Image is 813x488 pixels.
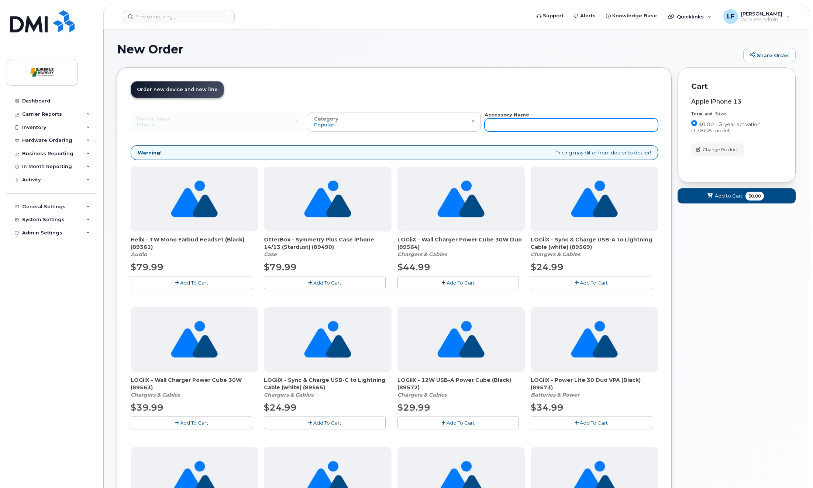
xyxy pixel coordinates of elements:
[131,376,258,398] div: LOGiiX - Wall Charger Power Cube 30W (89563)
[171,307,218,372] img: no_image_found-2caef05468ed5679b831cfe6fc140e25e0c280774317ffc20a367ab7fd17291e.png
[131,236,258,251] span: Helix - TW Mono Earbud Headset (Black) (89361)
[531,236,658,251] span: LOGiiX - Sync & Charge USB-A to Lightning Cable (white) (89569)
[397,262,430,272] span: $44.99
[313,280,341,286] span: Add To Cart
[531,262,564,272] span: $24.99
[691,143,744,156] button: Change Product
[131,145,658,160] div: Pricing may differ from dealer to dealer!
[691,98,782,105] div: Apple iPhone 13
[264,416,385,429] button: Add To Cart
[131,391,180,398] em: Chargers & Cables
[397,376,525,398] div: LOGiiX - 12W USB-A Power Cube (Black) (89572)
[264,236,391,258] div: OtterBox - Symmetry Plus Case iPhone 14/13 (Stardust) (89490)
[485,112,529,118] strong: Accessory Name
[264,402,297,413] span: $24.99
[180,280,208,286] span: Add To Cart
[131,251,147,258] em: Audio
[691,81,782,92] p: Cart
[437,167,484,231] img: no_image_found-2caef05468ed5679b831cfe6fc140e25e0c280774317ffc20a367ab7fd17291e.png
[397,251,447,258] em: Chargers & Cables
[131,376,258,391] span: LOGiiX - Wall Charger Power Cube 30W (89563)
[531,251,580,258] em: Chargers & Cables
[745,192,764,201] span: $0.00
[531,391,579,398] em: Batteries & Power
[531,376,658,391] span: LOGiiX - Power Lite 30 Duo VPA (Black) (89573)
[397,236,525,251] span: LOGiiX - Wall Charger Power Cube 30W Duo (89564)
[131,236,258,258] div: Helix - TW Mono Earbud Headset (Black) (89361)
[264,276,385,289] button: Add To Cart
[580,420,608,426] span: Add To Cart
[131,276,252,289] button: Add To Cart
[397,276,519,289] button: Add To Cart
[691,111,782,117] div: Term and Size
[264,251,277,258] em: Case
[137,87,218,92] span: Order new device and new line
[304,307,351,372] img: no_image_found-2caef05468ed5679b831cfe6fc140e25e0c280774317ffc20a367ab7fd17291e.png
[678,188,796,203] button: Add to Cart $0.00
[180,420,208,426] span: Add To Cart
[264,262,297,272] span: $79.99
[437,307,484,372] img: no_image_found-2caef05468ed5679b831cfe6fc140e25e0c280774317ffc20a367ab7fd17291e.png
[264,376,391,398] div: LOGiiX - Sync & Charge USB-C to Lightning Cable (white) (89565)
[304,167,351,231] img: no_image_found-2caef05468ed5679b831cfe6fc140e25e0c280774317ffc20a367ab7fd17291e.png
[314,116,338,122] span: Category
[397,416,519,429] button: Add To Cart
[308,112,481,131] button: Category Popular
[131,416,252,429] button: Add To Cart
[397,236,525,258] div: LOGiiX - Wall Charger Power Cube 30W Duo (89564)
[264,236,391,251] span: OtterBox - Symmetry Plus Case iPhone 14/13 (Stardust) (89490)
[580,280,608,286] span: Add To Cart
[691,120,697,126] input: $0.00 - 3-year activation (128GB model)
[531,376,658,398] div: LOGiiX - Power Lite 30 Duo VPA (Black) (89573)
[264,376,391,391] span: LOGiiX - Sync & Charge USB-C to Lightning Cable (white) (89565)
[703,146,738,153] span: Change Product
[447,280,475,286] span: Add To Cart
[313,420,341,426] span: Add To Cart
[264,391,313,398] em: Chargers & Cables
[743,48,796,63] a: Share Order
[531,276,652,289] button: Add To Cart
[531,416,652,429] button: Add To Cart
[691,121,761,133] span: $0.00 - 3-year activation (128GB model)
[571,307,618,372] img: no_image_found-2caef05468ed5679b831cfe6fc140e25e0c280774317ffc20a367ab7fd17291e.png
[715,192,743,199] span: Add to Cart
[138,149,162,156] strong: Warning!
[531,236,658,258] div: LOGiiX - Sync & Charge USB-A to Lightning Cable (white) (89569)
[447,420,475,426] span: Add To Cart
[571,167,618,231] img: no_image_found-2caef05468ed5679b831cfe6fc140e25e0c280774317ffc20a367ab7fd17291e.png
[397,391,447,398] em: Chargers & Cables
[314,122,334,128] span: Popular
[171,167,218,231] img: no_image_found-2caef05468ed5679b831cfe6fc140e25e0c280774317ffc20a367ab7fd17291e.png
[131,402,163,413] span: $39.99
[131,262,163,272] span: $79.99
[117,43,740,56] h1: New Order
[531,402,564,413] span: $34.99
[397,402,430,413] span: $29.99
[397,376,525,391] span: LOGiiX - 12W USB-A Power Cube (Black) (89572)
